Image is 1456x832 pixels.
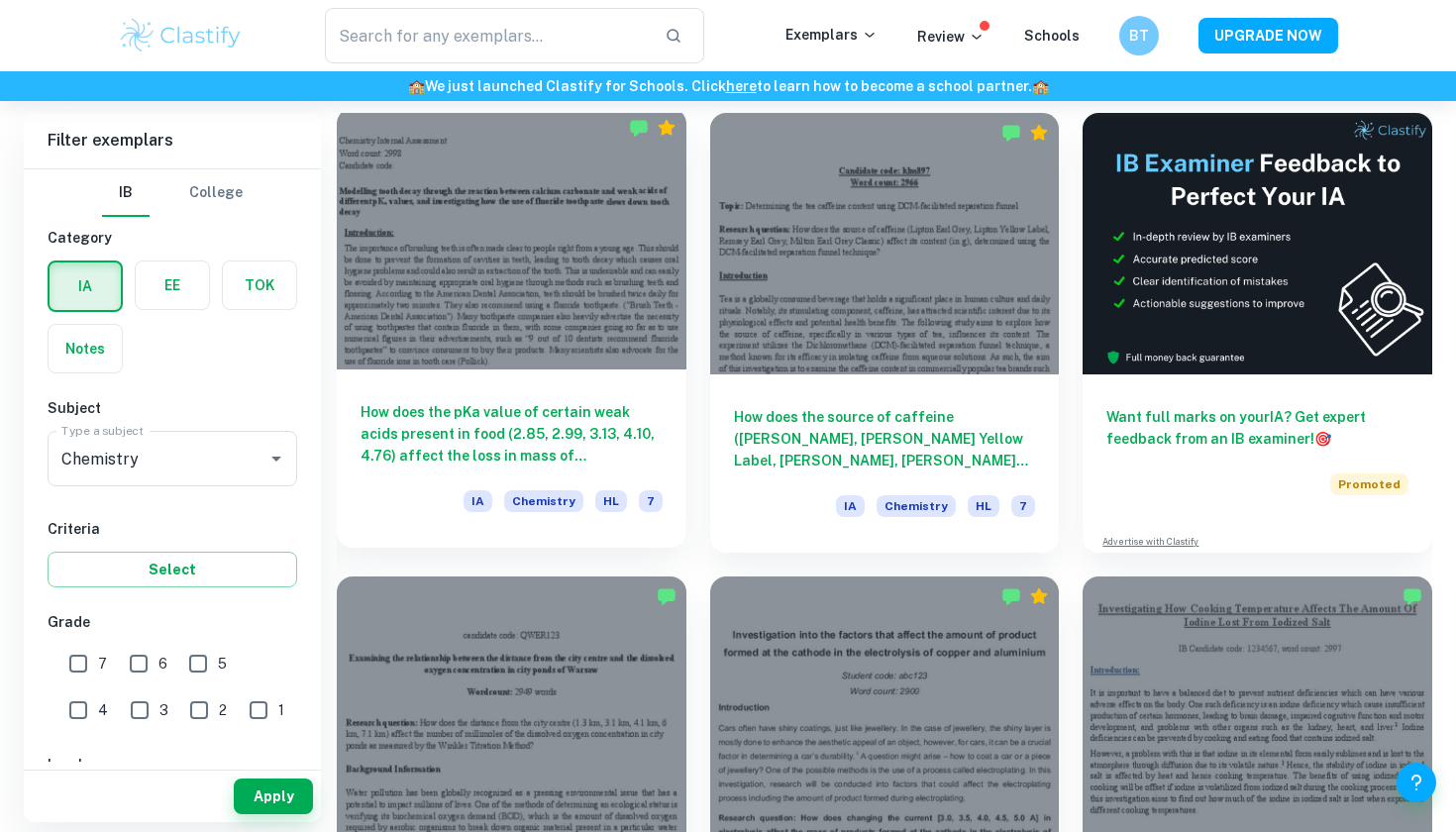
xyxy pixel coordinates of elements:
span: 7 [639,490,663,512]
h6: Want full marks on your IA ? Get expert feedback from an IB examiner! [1106,406,1408,450]
p: Review [917,26,985,48]
h6: Level [48,754,297,776]
button: College [189,169,243,217]
div: Premium [657,118,676,138]
a: How does the pKa value of certain weak acids present in food (2.85, 2.99, 3.13, 4.10, 4.76) affec... [337,113,686,553]
button: Open [262,445,290,472]
h6: Category [48,227,297,249]
img: Marked [629,118,649,138]
h6: Grade [48,611,297,633]
span: 7 [1011,495,1035,517]
a: Advertise with Clastify [1102,535,1198,549]
img: Clastify logo [118,16,244,55]
span: 5 [218,653,227,675]
span: IA [464,490,492,512]
span: 1 [278,699,284,721]
span: Chemistry [504,490,583,512]
h6: How does the pKa value of certain weak acids present in food (2.85, 2.99, 3.13, 4.10, 4.76) affec... [361,401,663,467]
img: Marked [657,586,676,606]
span: 4 [98,699,108,721]
span: HL [968,495,999,517]
span: IA [836,495,865,517]
button: EE [136,261,209,309]
img: Marked [1403,586,1422,606]
a: How does the source of caffeine ([PERSON_NAME], [PERSON_NAME] Yellow Label, [PERSON_NAME], [PERSO... [710,113,1060,553]
img: Marked [1001,123,1021,143]
h6: Subject [48,397,297,419]
h6: Criteria [48,518,297,540]
div: Filter type choice [102,169,243,217]
p: Exemplars [785,24,878,46]
a: here [726,78,757,94]
span: 7 [98,653,107,675]
input: Search for any exemplars... [325,8,649,63]
button: Apply [234,779,313,814]
span: Chemistry [877,495,956,517]
span: 🎯 [1314,431,1331,447]
button: IB [102,169,150,217]
span: 3 [159,699,168,721]
span: Promoted [1330,473,1408,495]
h6: Filter exemplars [24,113,321,168]
button: IA [50,262,121,310]
div: Premium [1029,123,1049,143]
span: 2 [219,699,227,721]
img: Thumbnail [1083,113,1432,374]
button: Help and Feedback [1397,763,1436,802]
label: Type a subject [61,422,144,439]
h6: How does the source of caffeine ([PERSON_NAME], [PERSON_NAME] Yellow Label, [PERSON_NAME], [PERSO... [734,406,1036,471]
div: Premium [1029,586,1049,606]
span: 🏫 [408,78,425,94]
button: UPGRADE NOW [1198,18,1338,53]
h6: We just launched Clastify for Schools. Click to learn how to become a school partner. [4,75,1452,97]
button: TOK [223,261,296,309]
button: BT [1119,16,1159,55]
span: HL [595,490,627,512]
h6: BT [1128,25,1151,47]
a: Want full marks on yourIA? Get expert feedback from an IB examiner!PromotedAdvertise with Clastify [1083,113,1432,553]
span: 6 [158,653,167,675]
button: Notes [49,325,122,372]
a: Schools [1024,28,1080,44]
span: 🏫 [1032,78,1049,94]
button: Select [48,552,297,587]
img: Marked [1001,586,1021,606]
